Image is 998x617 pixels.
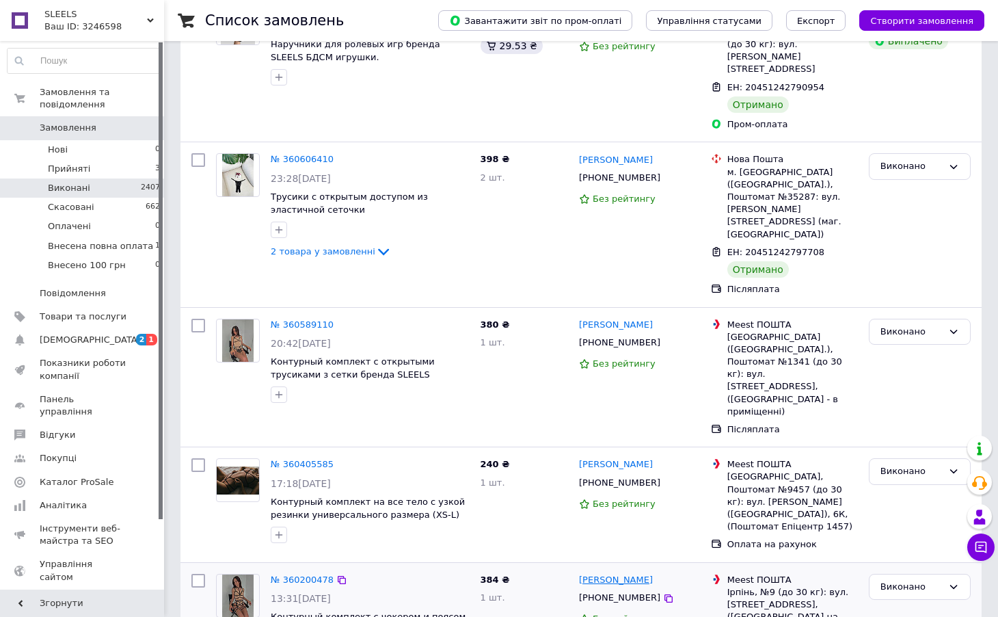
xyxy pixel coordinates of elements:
span: Управління статусами [657,16,761,26]
span: 2 [136,334,147,345]
a: № 360589110 [271,319,334,330]
a: № 360405585 [271,459,334,469]
span: 23:28[DATE] [271,173,331,184]
input: Пошук [8,49,161,73]
span: Внесено 100 грн [48,259,126,272]
span: 0 [155,144,160,156]
span: Завантажити звіт по пром-оплаті [449,14,621,27]
span: Скасовані [48,201,94,213]
span: Без рейтингу [593,194,656,204]
img: Фото товару [222,154,254,196]
a: Контурный комплект на все тело с узкой резинки универсального размера (XS-L) [271,497,465,520]
button: Управління статусами [646,10,772,31]
div: Ваш ID: 3246598 [44,21,164,33]
span: Виконані [48,182,90,194]
span: Без рейтингу [593,499,656,509]
span: Без рейтингу [593,41,656,51]
div: Пром-оплата [727,118,858,131]
a: Фото товару [216,153,260,197]
div: Виконано [880,159,943,174]
span: [DEMOGRAPHIC_DATA] [40,334,141,346]
a: [PERSON_NAME] [579,319,653,332]
a: Створити замовлення [846,15,984,25]
span: [PHONE_NUMBER] [579,592,660,603]
div: [GEOGRAPHIC_DATA], Поштомат №9457 (до 30 кг): вул. [PERSON_NAME] ([GEOGRAPHIC_DATA]), 6К, (Поштом... [727,471,858,533]
span: 2 товара у замовленні [271,246,375,257]
span: 0 [155,220,160,233]
span: Оплачені [48,220,91,233]
span: 398 ₴ [481,154,510,164]
span: Замовлення [40,122,96,134]
span: [PHONE_NUMBER] [579,337,660,347]
span: Товари та послуги [40,311,126,323]
span: Каталог ProSale [40,476,113,488]
a: [PERSON_NAME] [579,574,653,587]
div: Meest ПОШТА [727,319,858,331]
span: Трусики с открытым доступом из эластичной сеточки [271,192,428,215]
span: Показники роботи компанії [40,357,126,382]
span: Панель управління [40,393,126,418]
div: Meest ПОШТА [727,574,858,586]
a: № 360606410 [271,154,334,164]
span: Інструменти веб-майстра та SEO [40,523,126,547]
h1: Список замовлень [205,12,344,29]
span: Повідомлення [40,287,106,300]
a: Фото товару [216,458,260,502]
div: Виконано [880,580,943,594]
span: 17:18[DATE] [271,478,331,489]
img: Фото товару [217,467,259,495]
button: Експорт [786,10,846,31]
div: Отримано [727,96,789,113]
a: № 360200478 [271,575,334,585]
a: [PERSON_NAME] [579,458,653,471]
div: Отримано [727,261,789,278]
span: 1 шт. [481,337,505,347]
span: 3 [155,163,160,175]
div: 29.53 ₴ [481,38,543,54]
div: Нова Пошта [727,153,858,166]
span: 1 [146,334,157,345]
span: 2 шт. [481,172,505,183]
div: Виконано [880,325,943,339]
span: Внесена повна оплата [48,240,153,252]
span: Створити замовлення [870,16,973,26]
span: [PHONE_NUMBER] [579,477,660,488]
span: 2407 [141,182,160,194]
span: 1 шт. [481,592,505,603]
button: Створити замовлення [859,10,984,31]
span: SLEELS [44,8,147,21]
div: м. [GEOGRAPHIC_DATA] ([GEOGRAPHIC_DATA].), Поштомат №35287: вул. [PERSON_NAME][STREET_ADDRESS] (м... [727,166,858,241]
a: Контурный комплект с открытыми трусиками з сетки бренда SLEELS [271,356,435,380]
span: 1 шт. [481,477,505,488]
span: 13:31[DATE] [271,593,331,604]
span: Відгуки [40,429,75,441]
div: м. [GEOGRAPHIC_DATA] ([GEOGRAPHIC_DATA].), №58 (до 30 кг): вул. [PERSON_NAME][STREET_ADDRESS] [727,14,858,76]
div: Оплата на рахунок [727,538,858,551]
div: [GEOGRAPHIC_DATA] ([GEOGRAPHIC_DATA].), Поштомат №1341 (до 30 кг): вул. [STREET_ADDRESS], ([GEOGR... [727,331,858,418]
span: 0 [155,259,160,272]
span: ЕН: 20451242797708 [727,247,824,257]
span: 20:42[DATE] [271,338,331,349]
span: ЕН: 20451242790954 [727,82,824,92]
span: Експорт [797,16,835,26]
span: Аналітика [40,499,87,512]
div: Виконано [880,464,943,479]
a: Наручники для ролевых игр бренда SLEELS БДСМ игрушки. [271,39,440,62]
img: Фото товару [222,575,254,617]
span: 384 ₴ [481,575,510,585]
div: Післяплата [727,283,858,296]
span: 240 ₴ [481,459,510,469]
span: Прийняті [48,163,90,175]
span: 380 ₴ [481,319,510,330]
span: Покупці [40,452,77,464]
img: Фото товару [222,319,254,362]
span: Без рейтингу [593,358,656,369]
div: Виплачено [869,33,948,49]
a: Фото товару [216,319,260,363]
button: Завантажити звіт по пром-оплаті [438,10,632,31]
a: [PERSON_NAME] [579,154,653,167]
span: 662 [146,201,160,213]
span: 1 [155,240,160,252]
